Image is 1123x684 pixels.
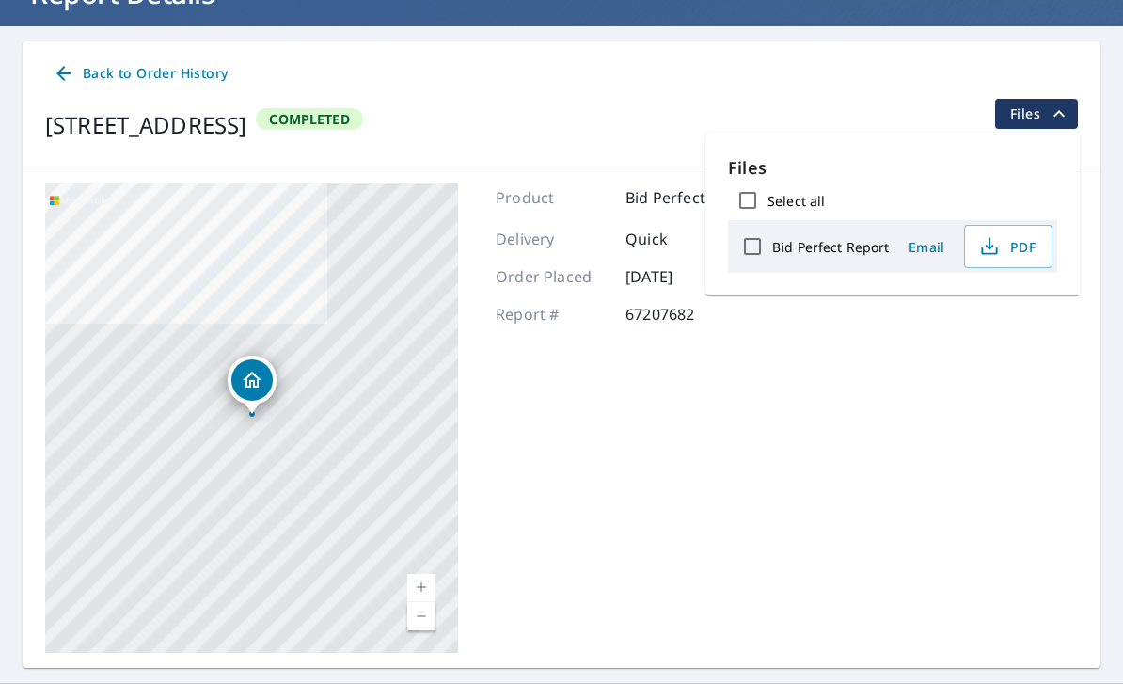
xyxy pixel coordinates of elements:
[496,303,609,326] p: Report #
[496,186,609,209] p: Product
[976,235,1036,258] span: PDF
[45,108,246,142] div: [STREET_ADDRESS]
[53,62,228,86] span: Back to Order History
[728,155,1057,181] p: Files
[496,228,609,250] p: Delivery
[964,225,1052,268] button: PDF
[407,602,435,630] a: Current Level 17, Zoom Out
[896,232,957,262] button: Email
[994,99,1078,129] button: filesDropdownBtn-67207682
[625,228,738,250] p: Quick
[228,356,277,414] div: Dropped pin, building 1, Residential property, 5 Aspen Tree Ln Irvine, CA 92612
[496,265,609,288] p: Order Placed
[258,110,360,128] span: Completed
[767,192,825,210] label: Select all
[625,265,738,288] p: [DATE]
[772,238,889,256] label: Bid Perfect Report
[625,186,705,209] p: Bid Perfect
[407,574,435,602] a: Current Level 17, Zoom In
[625,303,738,326] p: 67207682
[1010,103,1070,125] span: Files
[45,56,235,91] a: Back to Order History
[904,238,949,256] span: Email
